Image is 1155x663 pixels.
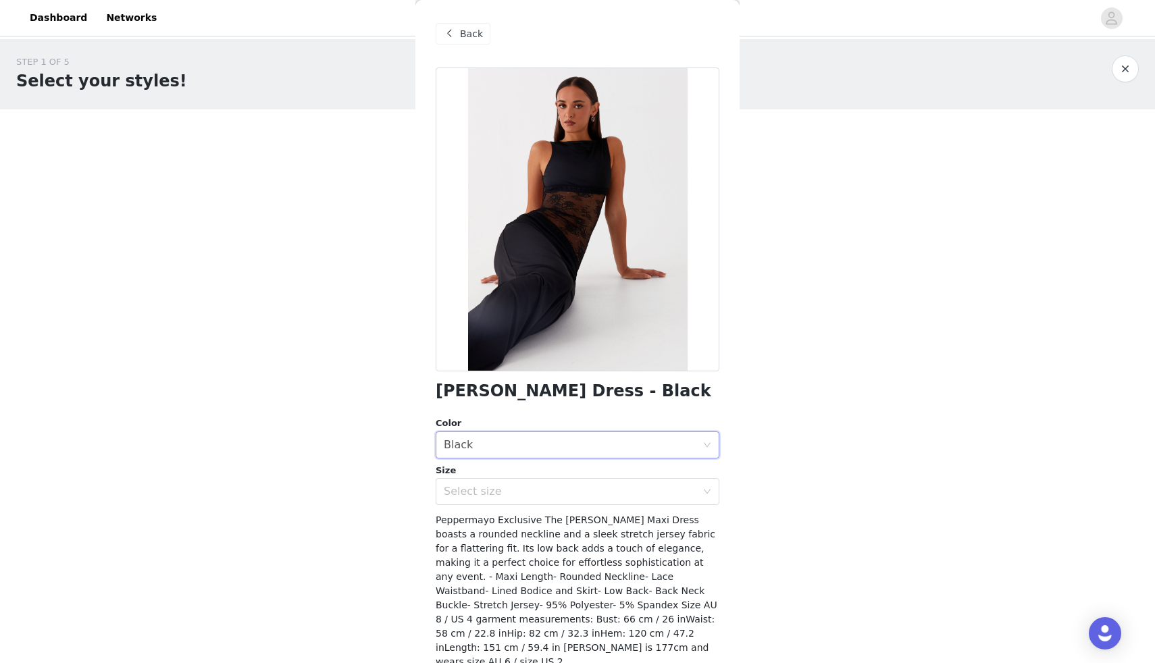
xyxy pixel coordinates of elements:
[436,464,719,477] div: Size
[1089,617,1121,649] div: Open Intercom Messenger
[703,487,711,497] i: icon: down
[22,3,95,33] a: Dashboard
[444,485,696,498] div: Select size
[16,69,187,93] h1: Select your styles!
[16,55,187,69] div: STEP 1 OF 5
[436,417,719,430] div: Color
[436,382,711,400] h1: [PERSON_NAME] Dress - Black
[460,27,483,41] span: Back
[444,432,473,458] div: Black
[98,3,165,33] a: Networks
[1105,7,1118,29] div: avatar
